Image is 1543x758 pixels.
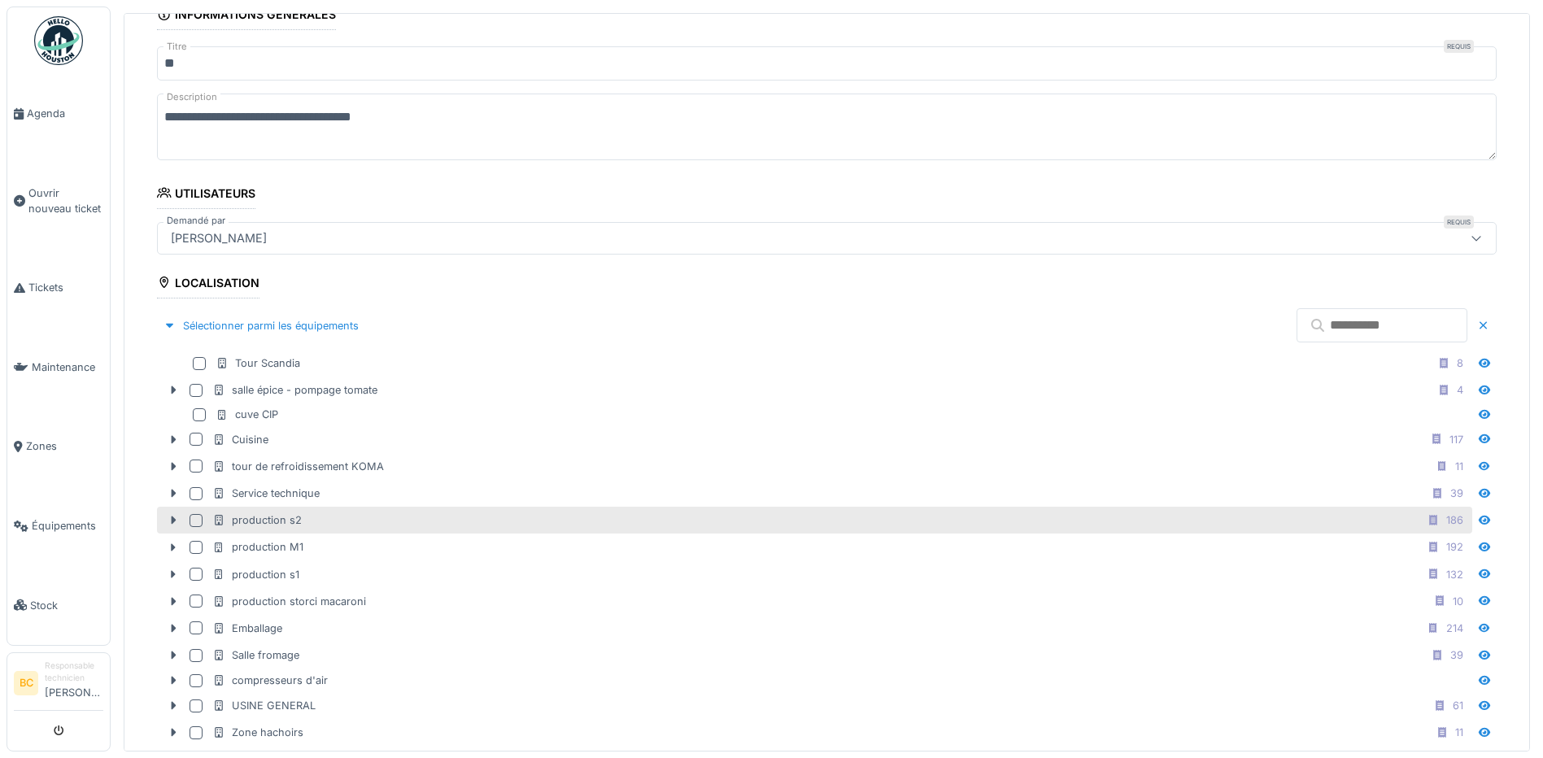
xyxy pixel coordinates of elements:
[45,660,103,685] div: Responsable technicien
[163,214,229,228] label: Demandé par
[212,432,268,447] div: Cuisine
[157,2,336,30] div: Informations générales
[216,355,300,371] div: Tour Scandia
[212,382,377,398] div: salle épice - pompage tomate
[1446,512,1463,528] div: 186
[163,87,220,107] label: Description
[14,660,103,711] a: BC Responsable technicien[PERSON_NAME]
[28,185,103,216] span: Ouvrir nouveau ticket
[1457,382,1463,398] div: 4
[157,315,365,337] div: Sélectionner parmi les équipements
[1450,647,1463,663] div: 39
[30,598,103,613] span: Stock
[1455,459,1463,474] div: 11
[7,248,110,328] a: Tickets
[1453,594,1463,609] div: 10
[157,181,255,209] div: Utilisateurs
[1457,355,1463,371] div: 8
[1449,432,1463,447] div: 117
[1444,40,1474,53] div: Requis
[7,328,110,407] a: Maintenance
[1444,216,1474,229] div: Requis
[45,660,103,707] li: [PERSON_NAME]
[212,621,282,636] div: Emballage
[34,16,83,65] img: Badge_color-CXgf-gQk.svg
[212,512,302,528] div: production s2
[27,106,103,121] span: Agenda
[212,594,366,609] div: production storci macaroni
[212,459,384,474] div: tour de refroidissement KOMA
[216,407,278,422] div: cuve CIP
[212,698,316,713] div: USINE GENERAL
[1446,621,1463,636] div: 214
[1450,486,1463,501] div: 39
[164,229,273,247] div: [PERSON_NAME]
[7,74,110,154] a: Agenda
[212,647,299,663] div: Salle fromage
[212,725,303,740] div: Zone hachoirs
[212,539,303,555] div: production M1
[28,280,103,295] span: Tickets
[26,438,103,454] span: Zones
[163,40,190,54] label: Titre
[7,565,110,645] a: Stock
[1455,725,1463,740] div: 11
[212,567,299,582] div: production s1
[14,671,38,695] li: BC
[1446,567,1463,582] div: 132
[212,673,328,688] div: compresseurs d'air
[212,486,320,501] div: Service technique
[32,518,103,534] span: Équipements
[7,154,110,249] a: Ouvrir nouveau ticket
[157,271,259,298] div: Localisation
[7,407,110,486] a: Zones
[1446,539,1463,555] div: 192
[7,486,110,566] a: Équipements
[32,359,103,375] span: Maintenance
[1453,698,1463,713] div: 61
